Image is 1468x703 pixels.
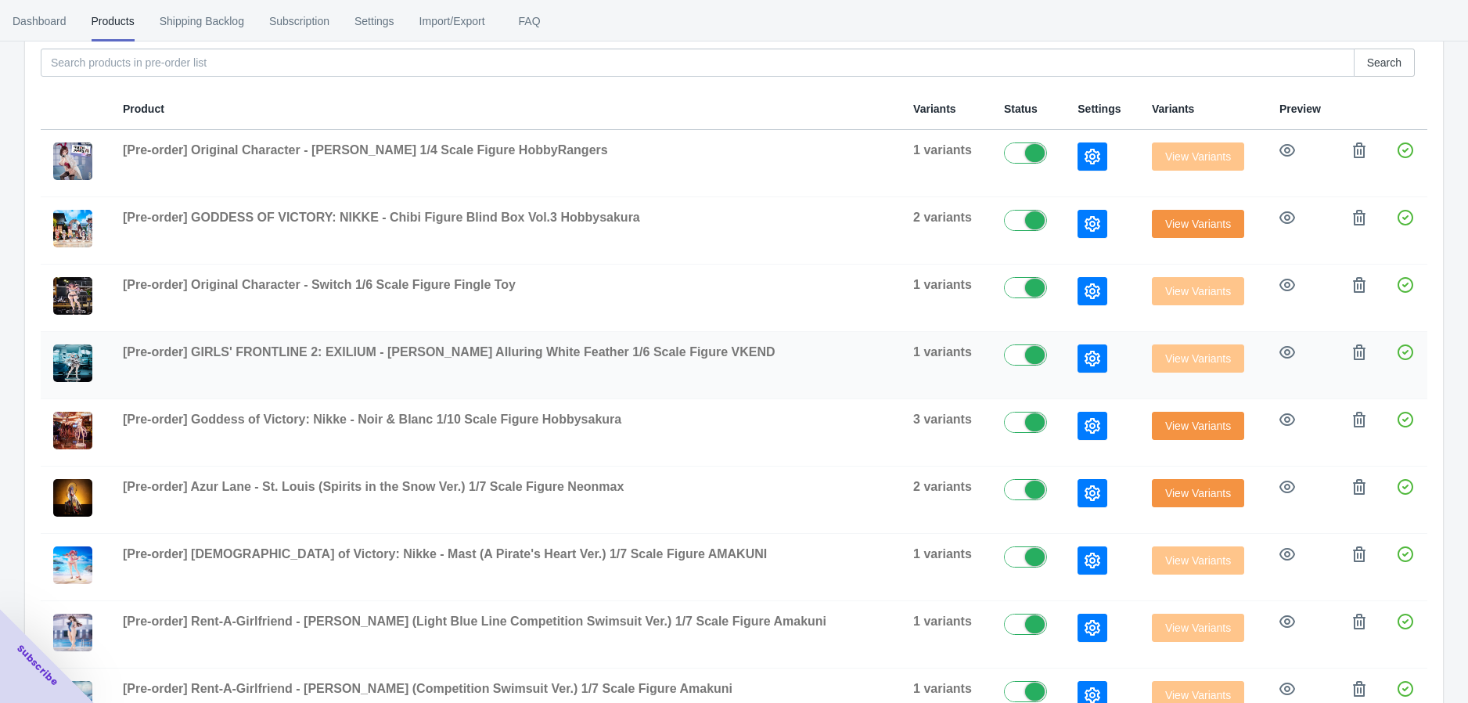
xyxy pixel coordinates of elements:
[53,546,92,584] img: 011_c4079c07-0bc2-4f93-9f58-5d543e2165fd.jpg
[160,1,244,41] span: Shipping Backlog
[123,211,640,224] span: [Pre-order] GODDESS OF VICTORY: NIKKE - Chibi Figure Blind Box Vol.3 Hobbysakura
[913,211,972,224] span: 2 variants
[913,413,972,426] span: 3 variants
[354,1,394,41] span: Settings
[913,615,972,628] span: 1 variants
[913,480,972,493] span: 2 variants
[41,49,1355,77] input: Search products in pre-order list
[53,412,92,449] img: Blanc_Nori.jpg
[1152,103,1194,115] span: Variants
[53,277,92,315] img: 6_dbd322d6-7ed5-40e3-a91a-06addb9ec763.jpg
[1354,49,1415,77] button: Search
[1165,487,1231,499] span: View Variants
[1152,479,1244,507] button: View Variants
[1279,103,1321,115] span: Preview
[123,143,608,157] span: [Pre-order] Original Character - [PERSON_NAME] 1/4 Scale Figure HobbyRangers
[123,615,826,628] span: [Pre-order] Rent-A-Girlfriend - [PERSON_NAME] (Light Blue Line Competition Swimsuit Ver.) 1/7 Sca...
[913,103,955,115] span: Variants
[92,1,135,41] span: Products
[123,413,621,426] span: [Pre-order] Goddess of Victory: Nikke - Noir & Blanc 1/10 Scale Figure Hobbysakura
[913,345,972,359] span: 1 variants
[269,1,329,41] span: Subscription
[14,642,61,689] span: Subscribe
[123,480,624,493] span: [Pre-order] Azur Lane - St. Louis (Spirits in the Snow Ver.) 1/7 Scale Figure Neonmax
[913,682,972,695] span: 1 variants
[53,344,92,382] img: 1_c0c97af7-3863-4b85-9090-f765a65cb8f5.jpg
[1152,412,1244,440] button: View Variants
[1152,210,1244,238] button: View Variants
[1004,103,1038,115] span: Status
[510,1,549,41] span: FAQ
[1367,56,1401,69] span: Search
[913,143,972,157] span: 1 variants
[123,547,767,561] span: [Pre-order] [DEMOGRAPHIC_DATA] of Victory: Nikke - Mast (A Pirate's Heart Ver.) 1/7 Scale Figure ...
[13,1,67,41] span: Dashboard
[419,1,485,41] span: Import/Export
[1078,103,1121,115] span: Settings
[123,345,775,359] span: [Pre-order] GIRLS' FRONTLINE 2: EXILIUM - [PERSON_NAME] Alluring White Feather 1/6 Scale Figure V...
[53,479,92,517] img: 0-1_777eadc6-691a-4517-bbcf-01aa40d71ca1.jpg
[123,682,732,695] span: [Pre-order] Rent-A-Girlfriend - [PERSON_NAME] (Competition Swimsuit Ver.) 1/7 Scale Figure Amakuni
[913,547,972,561] span: 1 variants
[53,210,92,247] img: 1_93d00d92-fc6b-4f38-9293-365bd512e1d3.jpg
[123,103,164,115] span: Product
[123,278,516,291] span: [Pre-order] Original Character - Switch 1/6 Scale Figure Fingle Toy
[1165,420,1231,432] span: View Variants
[913,278,972,291] span: 1 variants
[53,142,92,180] img: 6391ace427ade714b70fb966024ae804_9ba3e4c7-4d23-4a9a-95df-abbf0aae6068.jpg
[1165,218,1231,230] span: View Variants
